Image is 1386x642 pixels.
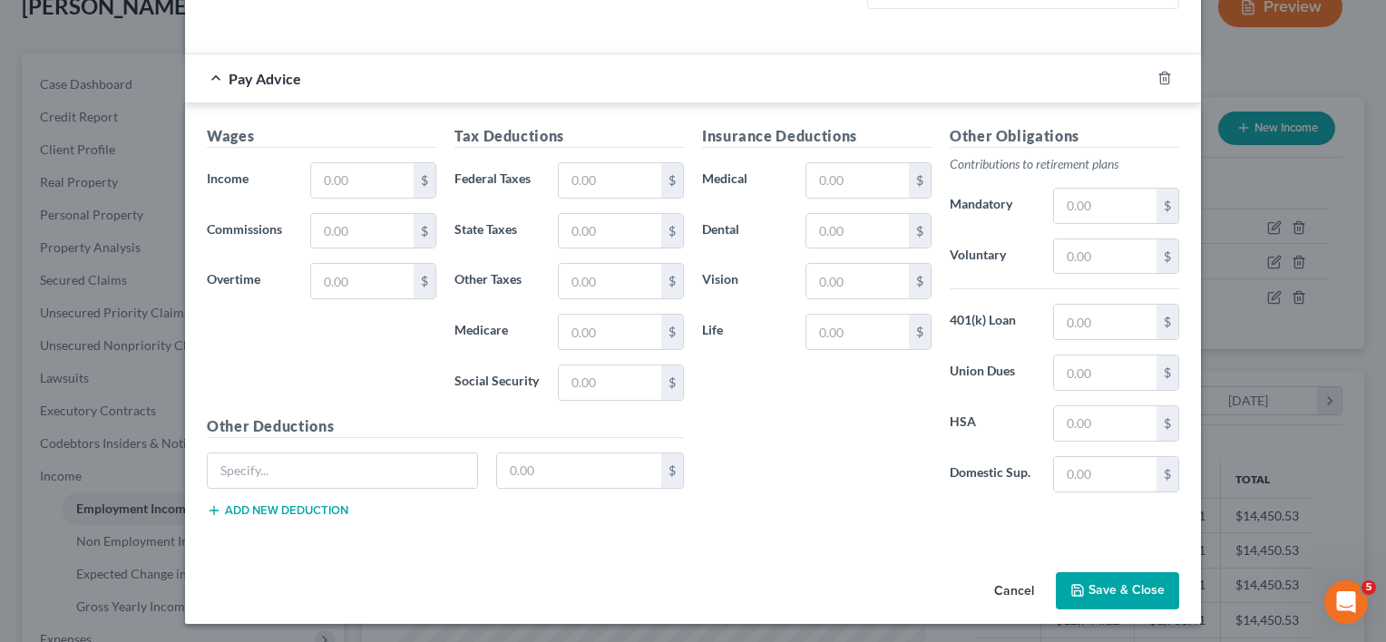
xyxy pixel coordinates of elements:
[693,213,796,249] label: Dental
[941,456,1044,492] label: Domestic Sup.
[445,162,549,199] label: Federal Taxes
[497,453,662,488] input: 0.00
[207,503,348,518] button: Add new deduction
[661,365,683,400] div: $
[1054,355,1157,390] input: 0.00
[229,70,301,87] span: Pay Advice
[1054,406,1157,441] input: 0.00
[198,213,301,249] label: Commissions
[1324,580,1368,624] iframe: Intercom live chat
[661,264,683,298] div: $
[661,214,683,248] div: $
[909,264,931,298] div: $
[1157,457,1178,491] div: $
[559,315,661,349] input: 0.00
[445,314,549,350] label: Medicare
[693,162,796,199] label: Medical
[1157,189,1178,223] div: $
[198,263,301,299] label: Overtime
[1054,189,1157,223] input: 0.00
[941,405,1044,442] label: HSA
[445,213,549,249] label: State Taxes
[806,163,909,198] input: 0.00
[1157,355,1178,390] div: $
[445,263,549,299] label: Other Taxes
[806,214,909,248] input: 0.00
[941,238,1044,275] label: Voluntary
[208,453,477,488] input: Specify...
[661,453,683,488] div: $
[559,163,661,198] input: 0.00
[414,163,435,198] div: $
[311,214,414,248] input: 0.00
[909,163,931,198] div: $
[454,125,684,148] h5: Tax Deductions
[661,315,683,349] div: $
[207,170,249,186] span: Income
[950,155,1179,173] p: Contributions to retirement plans
[693,263,796,299] label: Vision
[941,304,1044,340] label: 401(k) Loan
[1056,572,1179,610] button: Save & Close
[1157,305,1178,339] div: $
[980,574,1049,610] button: Cancel
[1054,239,1157,274] input: 0.00
[1362,580,1376,595] span: 5
[806,315,909,349] input: 0.00
[311,163,414,198] input: 0.00
[207,415,684,438] h5: Other Deductions
[909,214,931,248] div: $
[909,315,931,349] div: $
[702,125,932,148] h5: Insurance Deductions
[661,163,683,198] div: $
[559,214,661,248] input: 0.00
[941,355,1044,391] label: Union Dues
[559,264,661,298] input: 0.00
[1054,457,1157,491] input: 0.00
[414,214,435,248] div: $
[1157,239,1178,274] div: $
[414,264,435,298] div: $
[941,188,1044,224] label: Mandatory
[1054,305,1157,339] input: 0.00
[311,264,414,298] input: 0.00
[1157,406,1178,441] div: $
[445,365,549,401] label: Social Security
[559,365,661,400] input: 0.00
[693,314,796,350] label: Life
[806,264,909,298] input: 0.00
[950,125,1179,148] h5: Other Obligations
[207,125,436,148] h5: Wages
